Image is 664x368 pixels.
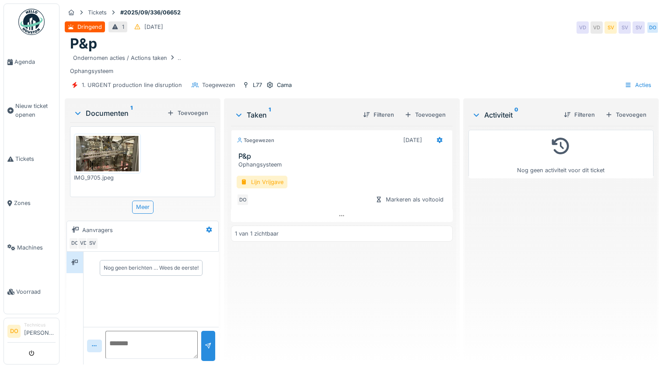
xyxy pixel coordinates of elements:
[577,21,589,34] div: VD
[77,23,102,31] div: Dringend
[74,174,141,182] div: IMG_9705.jpeg
[602,109,650,121] div: Toevoegen
[235,229,279,238] div: 1 van 1 zichtbaar
[73,54,181,62] div: Ondernomen acties / Actions taken ..
[4,226,59,270] a: Machines
[18,9,45,35] img: Badge_color-CXgf-gQk.svg
[253,81,262,89] div: L77
[238,152,448,160] h3: P&p
[117,8,184,17] strong: #2025/09/336/06652
[591,21,603,34] div: VD
[202,81,235,89] div: Toegewezen
[401,109,449,121] div: Toevoegen
[15,155,56,163] span: Tickets
[24,322,56,340] li: [PERSON_NAME]
[82,226,113,234] div: Aanvragers
[104,264,199,272] div: Nog geen berichten … Wees de eerste!
[76,136,139,171] img: up0v4unm8iidxityru57zyf7d7mi
[4,40,59,84] a: Agenda
[144,23,163,31] div: [DATE]
[234,110,356,120] div: Taken
[269,110,271,120] sup: 1
[130,108,133,118] sup: 1
[238,160,448,169] div: Ophangsysteem
[82,81,182,89] div: 1. URGENT production line disruption
[86,237,98,250] div: SV
[69,237,81,250] div: DO
[164,107,212,119] div: Toevoegen
[7,325,21,338] li: DO
[16,288,56,296] span: Voorraad
[14,199,56,207] span: Zones
[73,108,164,118] div: Documenten
[132,201,154,213] div: Meer
[4,137,59,181] a: Tickets
[122,23,124,31] div: 1
[4,84,59,137] a: Nieuw ticket openen
[619,21,631,34] div: SV
[14,58,56,66] span: Agenda
[88,8,107,17] div: Tickets
[514,110,518,120] sup: 0
[474,134,648,174] div: Nog geen activiteit voor dit ticket
[237,176,287,188] div: Lijn Vrijgave
[70,52,654,75] div: Ophangsysteem
[472,110,557,120] div: Activiteit
[77,237,90,250] div: VD
[237,194,249,206] div: DO
[7,322,56,343] a: DO Technicus[PERSON_NAME]
[360,109,398,121] div: Filteren
[633,21,645,34] div: SV
[24,322,56,328] div: Technicus
[70,35,97,52] h1: P&p
[277,81,292,89] div: Cama
[372,194,447,205] div: Markeren als voltooid
[15,102,56,118] span: Nieuw ticket openen
[17,243,56,252] span: Machines
[4,270,59,314] a: Voorraad
[647,21,659,34] div: DO
[237,137,274,144] div: Toegewezen
[4,181,59,225] a: Zones
[605,21,617,34] div: SV
[621,79,655,91] div: Acties
[403,136,422,144] div: [DATE]
[560,109,598,121] div: Filteren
